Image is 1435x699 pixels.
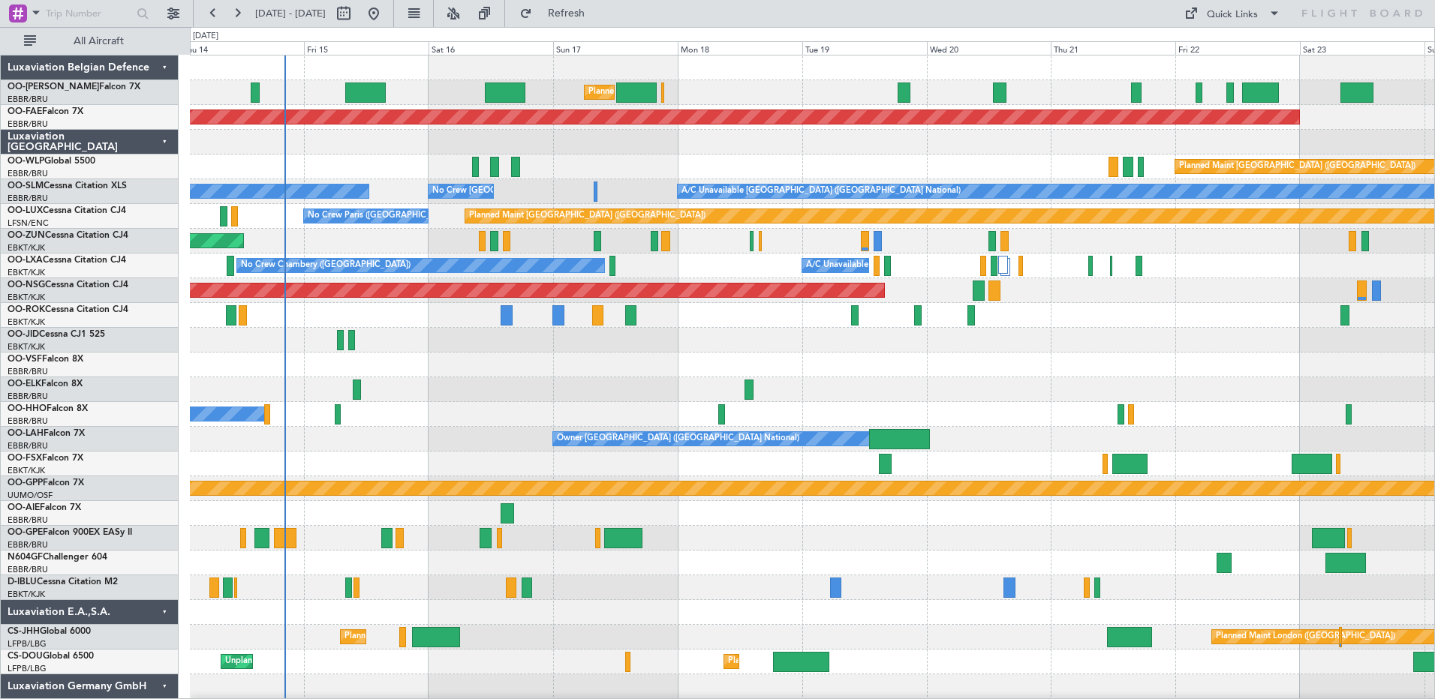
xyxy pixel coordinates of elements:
a: LFSN/ENC [8,217,49,229]
span: OO-LUX [8,206,43,215]
div: Sun 17 [553,41,678,55]
div: Unplanned Maint [GEOGRAPHIC_DATA] ([GEOGRAPHIC_DATA]) [225,650,472,673]
span: OO-NSG [8,280,45,289]
a: OO-SLMCessna Citation XLS [8,181,127,190]
div: Quick Links [1207,7,1258,22]
div: [DATE] [193,30,218,43]
a: OO-LUXCessna Citation CJ4 [8,206,126,215]
div: Planned Maint London ([GEOGRAPHIC_DATA]) [1216,625,1395,648]
div: No Crew Chambery ([GEOGRAPHIC_DATA]) [241,254,411,277]
a: CS-DOUGlobal 6500 [8,652,94,661]
div: No Crew Paris ([GEOGRAPHIC_DATA]) [308,205,456,227]
a: N604GFChallenger 604 [8,553,107,562]
span: OO-[PERSON_NAME] [8,82,99,91]
a: EBKT/KJK [8,589,45,600]
span: OO-ZUN [8,231,45,240]
a: OO-AIEFalcon 7X [8,503,81,512]
a: OO-WLPGlobal 5500 [8,157,95,166]
div: Planned Maint [GEOGRAPHIC_DATA] ([GEOGRAPHIC_DATA]) [344,625,581,648]
a: D-IBLUCessna Citation M2 [8,577,118,586]
div: No Crew [GEOGRAPHIC_DATA] ([GEOGRAPHIC_DATA] National) [432,180,684,202]
a: EBKT/KJK [8,465,45,476]
a: EBKT/KJK [8,242,45,253]
a: OO-FAEFalcon 7X [8,107,83,116]
a: EBBR/BRU [8,366,48,377]
div: Planned Maint [GEOGRAPHIC_DATA] ([GEOGRAPHIC_DATA]) [1179,155,1415,178]
a: EBBR/BRU [8,193,48,204]
button: Refresh [513,1,603,25]
a: EBBR/BRU [8,118,48,130]
span: OO-HHO [8,404,47,413]
a: EBKT/KJK [8,316,45,328]
span: CS-JHH [8,627,40,636]
a: EBBR/BRU [8,539,48,550]
input: Trip Number [46,2,132,25]
span: OO-ROK [8,305,45,314]
a: EBBR/BRU [8,94,48,105]
a: OO-VSFFalcon 8X [8,355,83,364]
a: EBBR/BRU [8,168,48,179]
span: All Aircraft [39,36,158,46]
div: Planned Maint [GEOGRAPHIC_DATA] ([GEOGRAPHIC_DATA]) [469,205,705,227]
div: Mon 18 [678,41,802,55]
span: OO-GPE [8,528,43,537]
button: Quick Links [1177,1,1288,25]
span: OO-LXA [8,256,43,265]
a: OO-NSGCessna Citation CJ4 [8,280,128,289]
a: EBBR/BRU [8,415,48,427]
a: OO-HHOFalcon 8X [8,404,88,413]
a: EBKT/KJK [8,267,45,278]
div: Planned Maint [GEOGRAPHIC_DATA] ([GEOGRAPHIC_DATA]) [728,650,964,673]
a: EBKT/KJK [8,341,45,352]
span: CS-DOU [8,652,43,661]
span: OO-GPP [8,478,43,487]
a: OO-GPPFalcon 7X [8,478,84,487]
span: N604GF [8,553,43,562]
span: OO-VSF [8,355,42,364]
div: Sat 16 [429,41,553,55]
div: Owner [GEOGRAPHIC_DATA] ([GEOGRAPHIC_DATA] National) [557,427,799,450]
a: EBBR/BRU [8,564,48,575]
div: A/C Unavailable [GEOGRAPHIC_DATA] ([GEOGRAPHIC_DATA] National) [681,180,961,202]
a: OO-[PERSON_NAME]Falcon 7X [8,82,140,91]
span: OO-ELK [8,379,41,388]
a: OO-FSXFalcon 7X [8,454,83,463]
a: OO-LXACessna Citation CJ4 [8,256,126,265]
span: [DATE] - [DATE] [255,7,326,20]
div: Sat 23 [1300,41,1424,55]
a: OO-ELKFalcon 8X [8,379,83,388]
a: CS-JHHGlobal 6000 [8,627,91,636]
a: OO-JIDCessna CJ1 525 [8,330,105,339]
a: OO-ROKCessna Citation CJ4 [8,305,128,314]
span: D-IBLU [8,577,37,586]
a: UUMO/OSF [8,490,53,501]
span: OO-FSX [8,454,42,463]
span: OO-LAH [8,429,44,438]
a: EBBR/BRU [8,391,48,402]
div: A/C Unavailable [806,254,868,277]
div: Planned Maint [GEOGRAPHIC_DATA] ([GEOGRAPHIC_DATA] National) [588,81,860,103]
a: LFPB/LBG [8,663,47,674]
span: OO-WLP [8,157,44,166]
span: Refresh [535,8,598,19]
div: Fri 22 [1175,41,1300,55]
span: OO-AIE [8,503,40,512]
div: Tue 19 [802,41,927,55]
span: OO-JID [8,330,39,339]
a: LFPB/LBG [8,638,47,649]
span: OO-SLM [8,181,44,190]
div: Thu 21 [1051,41,1175,55]
span: OO-FAE [8,107,42,116]
div: Thu 14 [180,41,305,55]
a: EBKT/KJK [8,292,45,303]
a: OO-ZUNCessna Citation CJ4 [8,231,128,240]
a: EBBR/BRU [8,514,48,526]
a: OO-GPEFalcon 900EX EASy II [8,528,132,537]
div: Fri 15 [304,41,429,55]
div: Wed 20 [927,41,1051,55]
button: All Aircraft [17,29,163,53]
a: OO-LAHFalcon 7X [8,429,85,438]
a: EBBR/BRU [8,440,48,451]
